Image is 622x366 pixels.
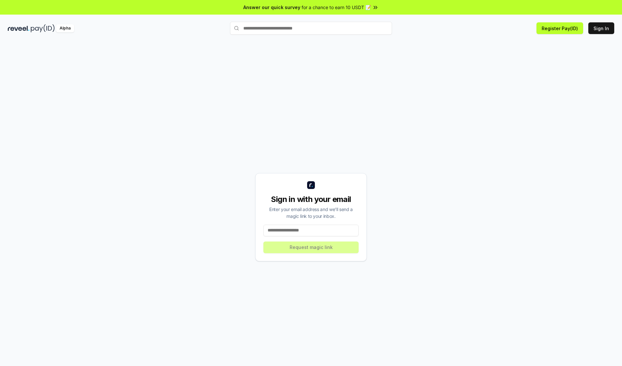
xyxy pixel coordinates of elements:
button: Sign In [588,22,614,34]
img: logo_small [307,181,315,189]
div: Alpha [56,24,74,32]
span: Answer our quick survey [243,4,300,11]
img: pay_id [31,24,55,32]
button: Register Pay(ID) [536,22,583,34]
div: Enter your email address and we’ll send a magic link to your inbox. [263,206,359,219]
div: Sign in with your email [263,194,359,205]
span: for a chance to earn 10 USDT 📝 [302,4,371,11]
img: reveel_dark [8,24,29,32]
